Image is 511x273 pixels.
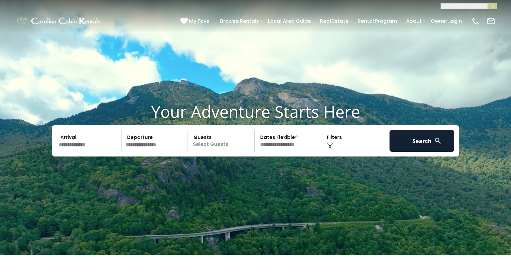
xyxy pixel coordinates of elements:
img: search-regular-white.png [434,137,442,145]
a: Real Estate [317,16,352,27]
a: My Favs [180,17,211,25]
img: phone-regular-white.png [471,17,480,26]
span: My Favs [189,17,209,25]
img: mail-regular-white.png [487,17,495,26]
a: Local Area Guide [265,16,314,27]
a: About [403,16,425,27]
button: Search [390,130,454,152]
h1: Your Adventure Starts Here [5,102,506,121]
a: Rental Program [354,16,400,27]
a: Browse Rentals [217,16,262,27]
img: White-1-1-2.png [16,15,102,27]
img: filter--v1.png [327,142,333,149]
p: Select Guests [190,130,254,152]
a: Owner Login [428,16,465,27]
